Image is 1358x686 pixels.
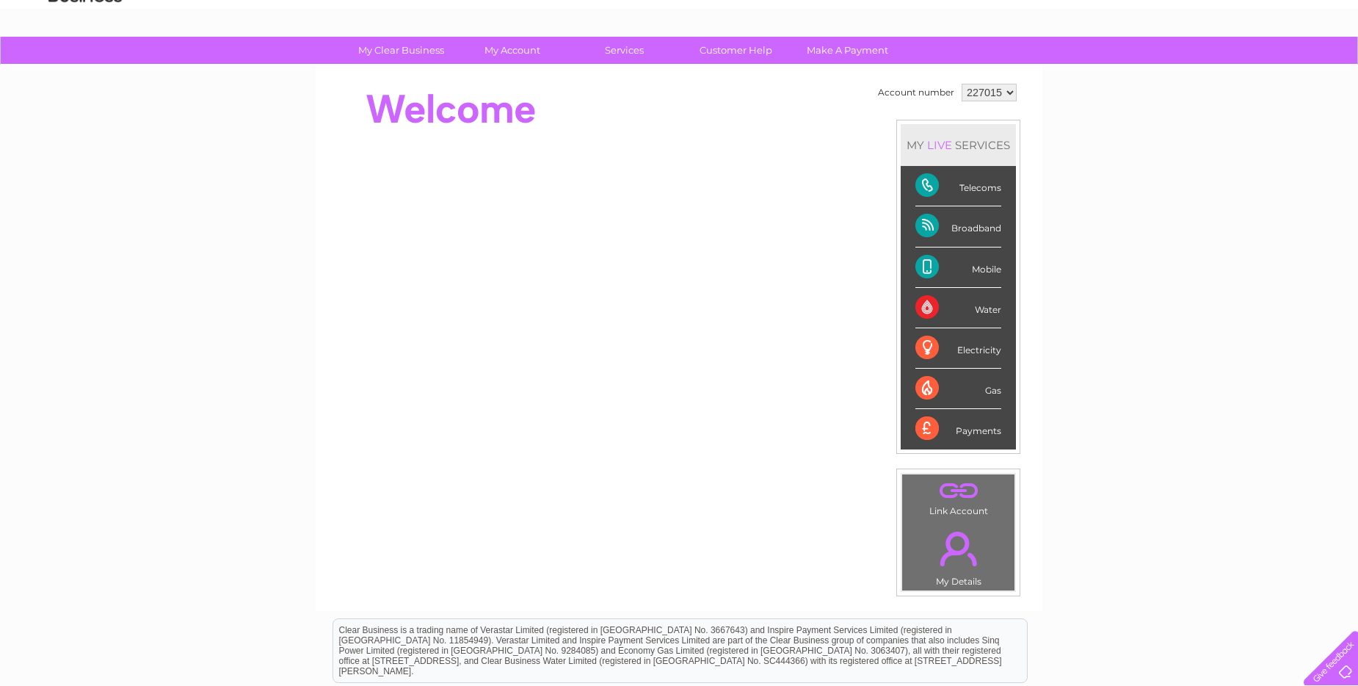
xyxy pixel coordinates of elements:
div: Electricity [915,328,1001,369]
a: . [906,523,1011,574]
div: Clear Business is a trading name of Verastar Limited (registered in [GEOGRAPHIC_DATA] No. 3667643... [333,8,1027,71]
a: Make A Payment [787,37,908,64]
td: Account number [874,80,958,105]
a: Customer Help [675,37,796,64]
a: My Clear Business [341,37,462,64]
div: Water [915,288,1001,328]
a: Water [1100,62,1128,73]
img: logo.png [48,38,123,83]
a: My Account [452,37,573,64]
td: Link Account [901,474,1015,520]
div: MY SERVICES [901,124,1016,166]
a: 0333 014 3131 [1081,7,1183,26]
a: Energy [1136,62,1169,73]
a: Log out [1310,62,1345,73]
a: . [906,478,1011,504]
div: Payments [915,409,1001,449]
div: Telecoms [915,166,1001,206]
a: Blog [1230,62,1252,73]
div: Mobile [915,248,1001,288]
a: Telecoms [1177,62,1221,73]
div: Gas [915,369,1001,409]
a: Contact [1260,62,1296,73]
a: Services [564,37,685,64]
div: LIVE [924,138,955,152]
div: Broadband [915,206,1001,247]
td: My Details [901,519,1015,591]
